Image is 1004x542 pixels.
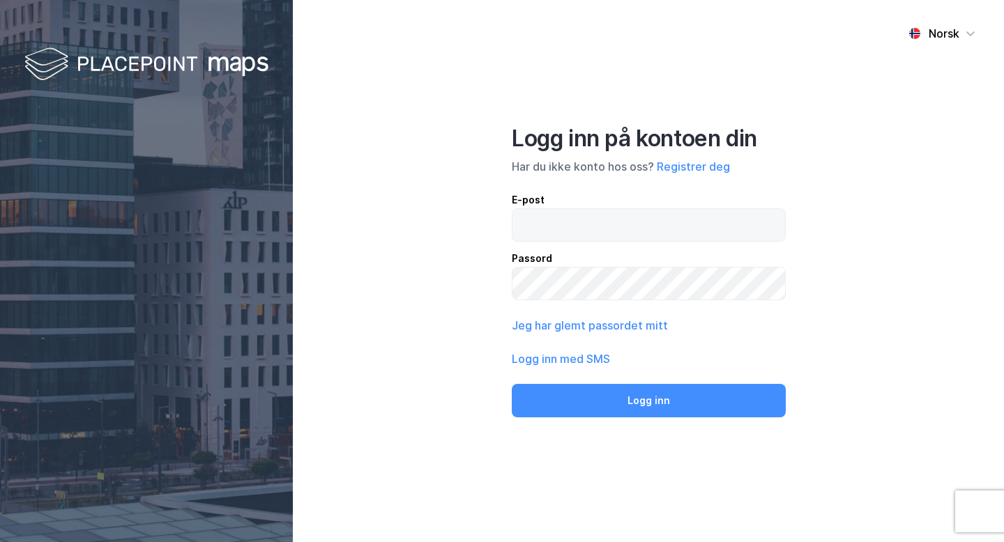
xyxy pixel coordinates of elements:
button: Logg inn med SMS [512,350,610,367]
img: logo-white.f07954bde2210d2a523dddb988cd2aa7.svg [24,45,268,86]
div: E-post [512,192,786,208]
div: Kontrollprogram for chat [934,475,1004,542]
div: Logg inn på kontoen din [512,125,786,153]
div: Norsk [929,25,959,42]
button: Registrer deg [657,158,730,175]
iframe: Chat Widget [934,475,1004,542]
button: Jeg har glemt passordet mitt [512,317,668,334]
div: Har du ikke konto hos oss? [512,158,786,175]
button: Logg inn [512,384,786,417]
div: Passord [512,250,786,267]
